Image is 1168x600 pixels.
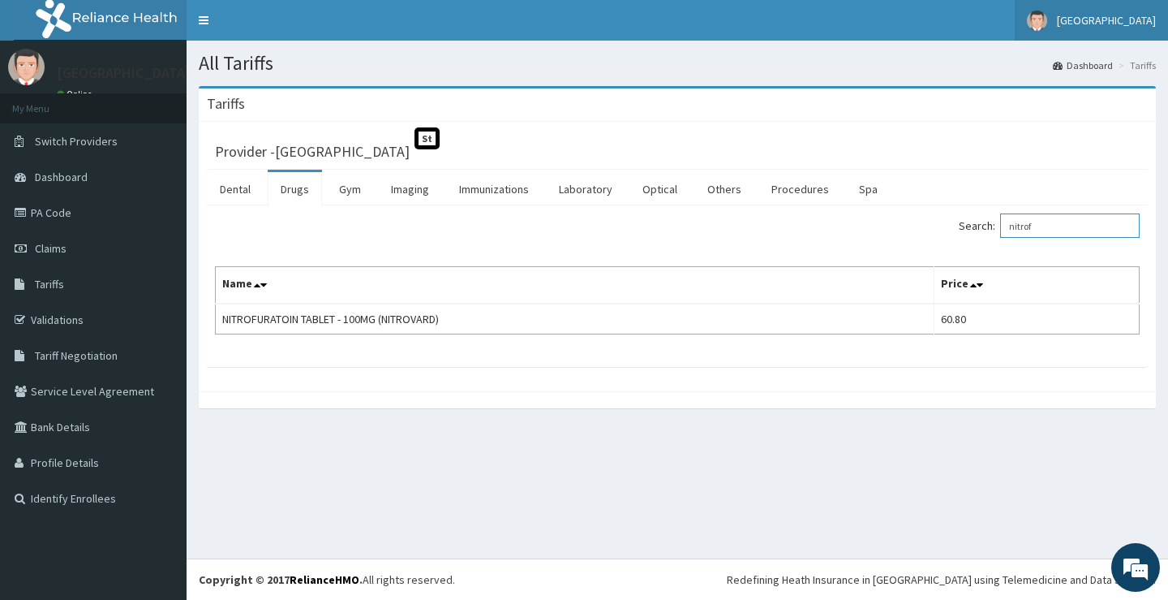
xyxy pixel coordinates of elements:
img: User Image [8,49,45,85]
span: We're online! [94,190,224,354]
span: Switch Providers [35,134,118,149]
span: Tariffs [35,277,64,291]
input: Search: [1000,214,1140,238]
a: Imaging [378,172,442,206]
strong: Copyright © 2017 . [199,572,363,587]
a: Dental [207,172,264,206]
a: Optical [629,172,690,206]
th: Name [216,267,934,304]
h3: Tariffs [207,97,245,111]
h3: Provider - [GEOGRAPHIC_DATA] [215,145,410,159]
img: User Image [1027,11,1047,31]
a: Online [57,88,96,100]
a: Spa [846,172,891,206]
td: 60.80 [934,304,1140,335]
li: Tariffs [1114,58,1156,72]
span: [GEOGRAPHIC_DATA] [1057,13,1156,28]
a: Immunizations [446,172,542,206]
a: Procedures [758,172,842,206]
span: Dashboard [35,170,88,184]
h1: All Tariffs [199,53,1156,74]
a: Others [694,172,754,206]
footer: All rights reserved. [187,559,1168,600]
div: Chat with us now [84,91,273,112]
span: St [414,127,440,149]
span: Tariff Negotiation [35,348,118,363]
th: Price [934,267,1140,304]
td: NITROFURATOIN TABLET - 100MG (NITROVARD) [216,304,934,335]
a: Gym [326,172,374,206]
a: RelianceHMO [290,572,359,587]
div: Redefining Heath Insurance in [GEOGRAPHIC_DATA] using Telemedicine and Data Science! [727,572,1156,588]
a: Drugs [268,172,322,206]
span: Claims [35,241,67,256]
p: [GEOGRAPHIC_DATA] [57,66,191,80]
label: Search: [959,214,1140,238]
img: d_794563401_company_1708531726252_794563401 [30,81,66,122]
div: Minimize live chat window [266,8,305,47]
a: Dashboard [1053,58,1113,72]
a: Laboratory [546,172,625,206]
textarea: Type your message and hit 'Enter' [8,415,309,472]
